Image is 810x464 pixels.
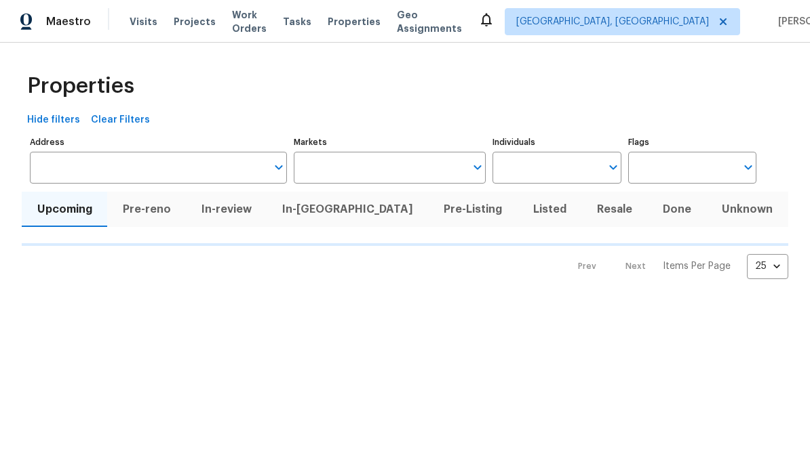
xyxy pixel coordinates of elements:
span: Done [656,200,699,219]
span: In-[GEOGRAPHIC_DATA] [275,200,421,219]
button: Open [739,158,758,177]
label: Address [30,138,287,146]
span: [GEOGRAPHIC_DATA], [GEOGRAPHIC_DATA] [516,15,709,28]
span: Hide filters [27,112,80,129]
button: Open [468,158,487,177]
label: Markets [294,138,486,146]
span: Properties [328,15,381,28]
span: Listed [526,200,573,219]
span: Upcoming [30,200,99,219]
span: Pre-Listing [437,200,509,219]
span: In-review [194,200,258,219]
span: Pre-reno [115,200,178,219]
p: Items Per Page [663,259,731,273]
button: Open [269,158,288,177]
label: Individuals [493,138,621,146]
label: Flags [628,138,756,146]
span: Visits [130,15,157,28]
div: 25 [747,249,788,284]
span: Clear Filters [91,112,150,129]
span: Projects [174,15,216,28]
span: Properties [27,79,134,93]
span: Tasks [283,17,311,26]
button: Hide filters [22,108,85,133]
span: Unknown [715,200,780,219]
button: Open [604,158,623,177]
span: Geo Assignments [397,8,462,35]
button: Clear Filters [85,108,155,133]
nav: Pagination Navigation [565,254,788,279]
span: Resale [590,200,639,219]
span: Work Orders [232,8,267,35]
span: Maestro [46,15,91,28]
